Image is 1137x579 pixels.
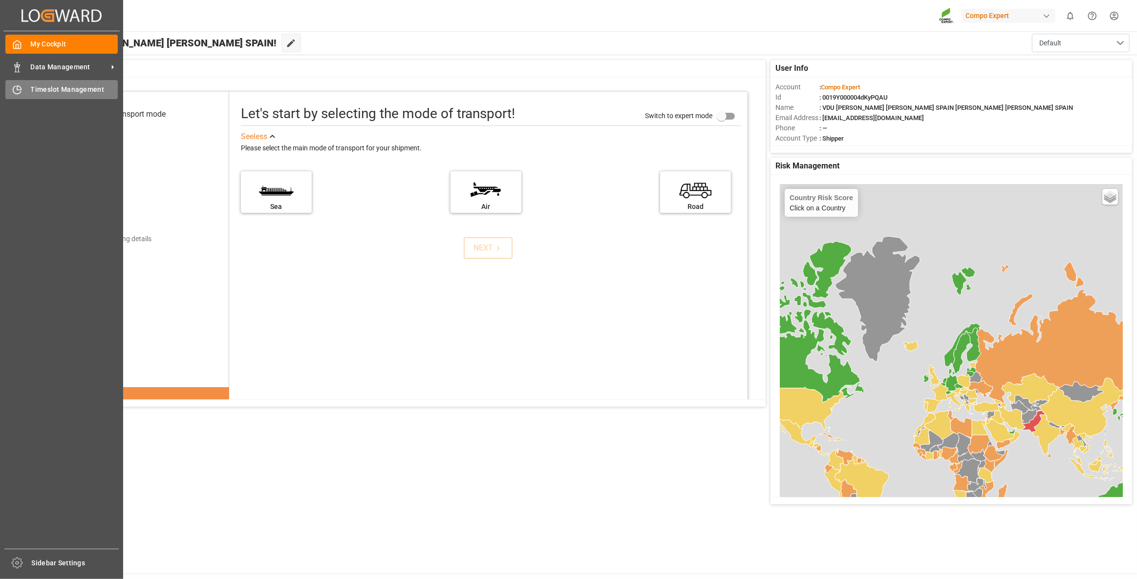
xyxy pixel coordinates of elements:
span: : [EMAIL_ADDRESS][DOMAIN_NAME] [819,114,924,122]
h4: Country Risk Score [790,194,853,202]
span: Compo Expert [821,83,860,91]
div: Select transport mode [90,108,166,120]
span: : — [819,124,827,132]
span: Name [775,103,819,113]
span: Data Management [31,62,108,72]
span: : Shipper [819,135,844,142]
button: NEXT [464,237,513,259]
span: Phone [775,123,819,133]
div: Let's start by selecting the mode of transport! [241,103,515,124]
span: Timeslot Management [31,84,118,95]
span: Email Address [775,113,819,123]
div: See less [241,131,267,143]
div: Air [455,202,516,212]
span: Account [775,82,819,92]
a: Timeslot Management [5,80,118,99]
img: Screenshot%202023-09-29%20at%2010.02.21.png_1712312052.png [939,7,955,24]
span: User Info [775,62,808,74]
span: Hello VDU [PERSON_NAME] [PERSON_NAME] SPAIN! [41,34,277,52]
a: Layers [1102,189,1118,205]
button: Help Center [1081,5,1103,27]
span: : VDU [PERSON_NAME] [PERSON_NAME] SPAIN [PERSON_NAME] [PERSON_NAME] SPAIN [819,104,1073,111]
span: Account Type [775,133,819,144]
button: show 0 new notifications [1059,5,1081,27]
button: Compo Expert [962,6,1059,25]
div: NEXT [473,242,503,254]
div: Please select the main mode of transport for your shipment. [241,143,741,154]
span: : 0019Y000004dKyPQAU [819,94,888,101]
span: Default [1039,38,1061,48]
div: Sea [246,202,307,212]
div: Compo Expert [962,9,1055,23]
button: open menu [1032,34,1130,52]
div: Click on a Country [790,194,853,212]
span: : [819,83,860,91]
span: Risk Management [775,160,839,172]
span: Sidebar Settings [32,558,119,568]
div: Road [665,202,726,212]
span: My Cockpit [31,39,118,49]
span: Id [775,92,819,103]
a: My Cockpit [5,35,118,54]
span: Switch to expert mode [645,112,712,120]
